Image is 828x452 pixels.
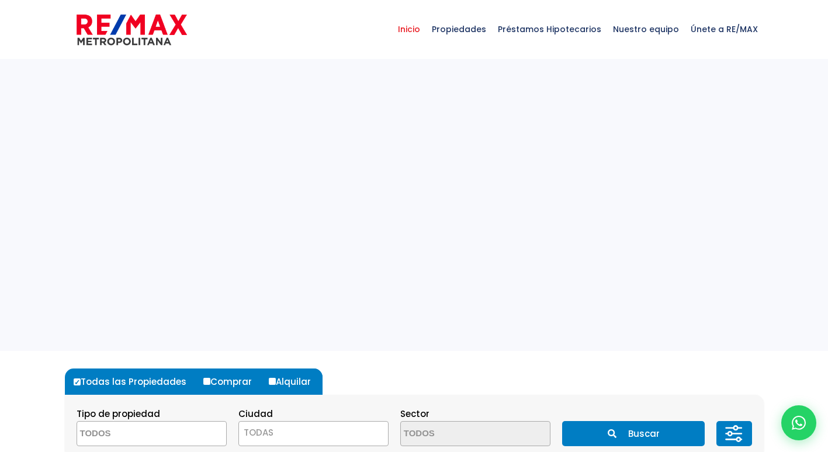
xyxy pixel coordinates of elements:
span: Nuestro equipo [607,12,685,47]
input: Alquilar [269,378,276,385]
input: Comprar [203,378,210,385]
span: TODAS [239,425,388,441]
input: Todas las Propiedades [74,378,81,385]
label: Comprar [200,368,264,395]
label: Todas las Propiedades [71,368,198,395]
span: Sector [400,408,429,420]
textarea: Search [77,422,190,447]
span: Ciudad [238,408,273,420]
textarea: Search [401,422,514,447]
label: Alquilar [266,368,323,395]
img: remax-metropolitana-logo [77,12,187,47]
span: TODAS [244,426,273,439]
span: Propiedades [426,12,492,47]
span: Préstamos Hipotecarios [492,12,607,47]
span: Inicio [392,12,426,47]
span: Tipo de propiedad [77,408,160,420]
span: TODAS [238,421,389,446]
span: Únete a RE/MAX [685,12,764,47]
button: Buscar [562,421,705,446]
